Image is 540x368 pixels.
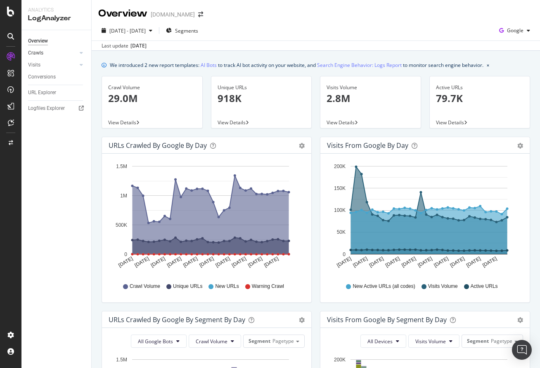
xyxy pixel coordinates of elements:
text: 0 [343,252,346,257]
text: [DATE] [400,256,417,268]
span: Crawl Volume [196,338,227,345]
text: [DATE] [368,256,385,268]
div: Conversions [28,73,56,81]
div: Unique URLs [218,84,306,91]
span: View Details [218,119,246,126]
span: View Details [436,119,464,126]
div: Crawls [28,49,43,57]
text: [DATE] [150,256,166,268]
text: [DATE] [352,256,369,268]
button: Visits Volume [408,335,459,348]
text: 200K [334,164,346,169]
text: [DATE] [433,256,450,268]
span: Pagetype [491,337,512,344]
span: Segments [175,27,198,34]
text: [DATE] [465,256,482,268]
button: close banner [485,59,491,71]
div: Crawl Volume [108,84,196,91]
div: Visits from Google By Segment By Day [327,316,447,324]
span: Warning Crawl [252,283,284,290]
span: Segment [249,337,270,344]
text: 1.5M [116,357,127,363]
span: New URLs [215,283,239,290]
text: 50K [337,230,346,235]
p: 918K [218,91,306,105]
div: Visits [28,61,40,69]
text: [DATE] [215,256,231,268]
span: View Details [108,119,136,126]
text: [DATE] [134,256,150,268]
text: 200K [334,357,346,363]
text: 150K [334,185,346,191]
a: Logfiles Explorer [28,104,85,113]
p: 29.0M [108,91,196,105]
span: Crawl Volume [130,283,160,290]
div: [DATE] [130,42,147,50]
text: [DATE] [198,256,215,268]
span: Visits Volume [415,338,446,345]
div: gear [517,317,523,323]
text: [DATE] [166,256,182,268]
button: [DATE] - [DATE] [98,24,156,37]
div: Visits Volume [327,84,414,91]
div: Analytics [28,7,85,14]
button: All Google Bots [131,335,187,348]
text: [DATE] [117,256,134,268]
text: [DATE] [263,256,279,268]
a: Search Engine Behavior: Logs Report [317,61,402,69]
p: 2.8M [327,91,414,105]
div: URL Explorer [28,88,56,97]
div: gear [299,317,305,323]
span: Unique URLs [173,283,202,290]
div: arrow-right-arrow-left [198,12,203,17]
div: Visits from Google by day [327,141,408,150]
text: [DATE] [336,256,352,268]
span: All Devices [367,338,393,345]
div: URLs Crawled by Google by day [109,141,207,150]
text: [DATE] [247,256,263,268]
div: info banner [102,61,530,69]
button: All Devices [360,335,406,348]
text: [DATE] [182,256,199,268]
a: Crawls [28,49,77,57]
div: Open Intercom Messenger [512,340,532,360]
text: [DATE] [384,256,401,268]
div: Last update [102,42,147,50]
svg: A chart. [109,160,305,275]
a: Overview [28,37,85,45]
text: 1.5M [116,164,127,169]
span: Active URLs [471,283,498,290]
button: Segments [163,24,201,37]
div: Overview [28,37,48,45]
span: Segment [467,337,489,344]
text: [DATE] [231,256,247,268]
div: [DOMAIN_NAME] [151,10,195,19]
span: [DATE] - [DATE] [109,27,146,34]
span: View Details [327,119,355,126]
div: LogAnalyzer [28,14,85,23]
text: 1M [120,193,127,199]
a: Visits [28,61,77,69]
span: Visits Volume [428,283,458,290]
div: Active URLs [436,84,524,91]
text: 100K [334,207,346,213]
text: [DATE] [417,256,433,268]
p: 79.7K [436,91,524,105]
div: We introduced 2 new report templates: to track AI bot activity on your website, and to monitor se... [110,61,483,69]
div: Logfiles Explorer [28,104,65,113]
span: New Active URLs (all codes) [353,283,415,290]
text: [DATE] [481,256,498,268]
span: Google [507,27,523,34]
div: gear [299,143,305,149]
div: gear [517,143,523,149]
button: Crawl Volume [189,335,241,348]
span: All Google Bots [138,338,173,345]
text: 500K [116,222,127,228]
a: Conversions [28,73,85,81]
div: URLs Crawled by Google By Segment By Day [109,316,245,324]
svg: A chart. [327,160,523,275]
span: Pagetype [272,337,294,344]
button: Google [496,24,533,37]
